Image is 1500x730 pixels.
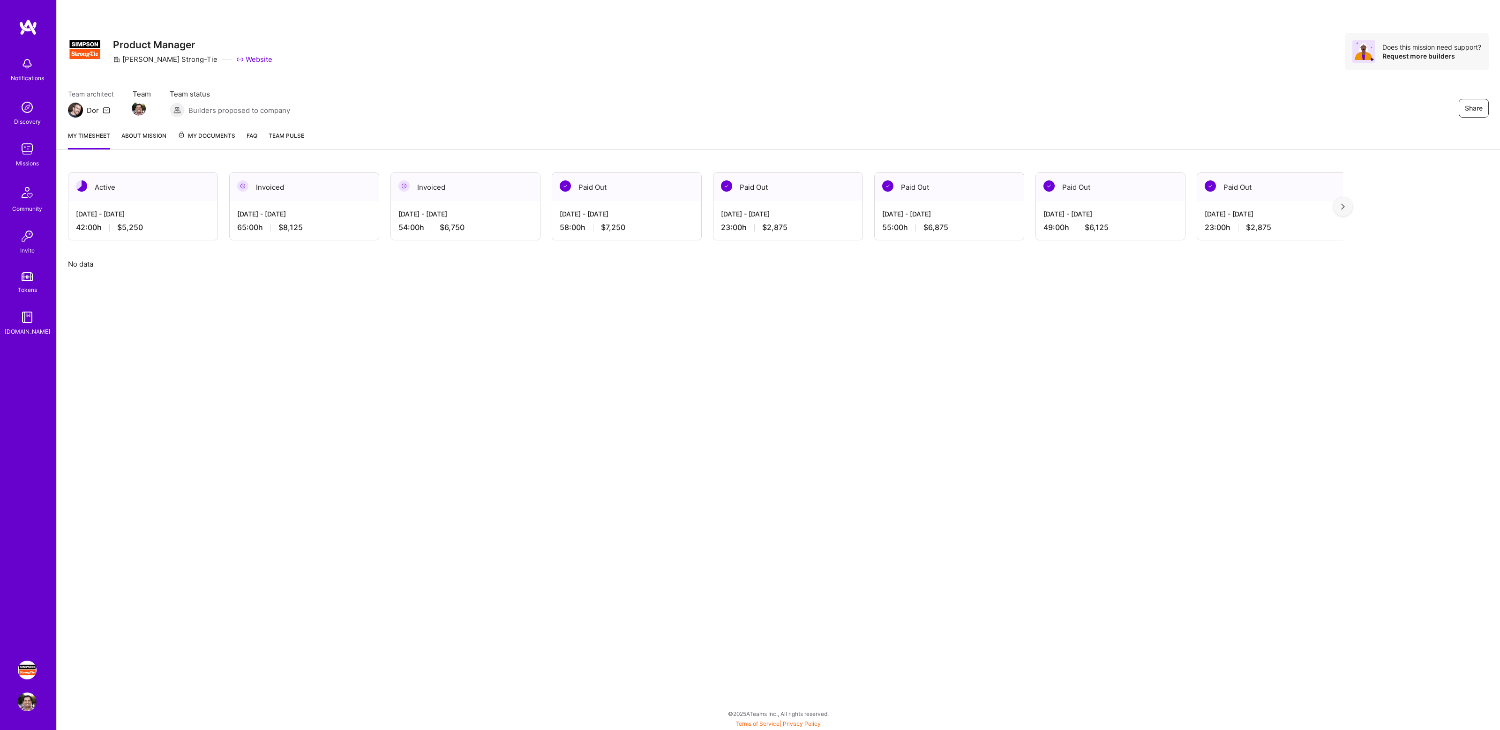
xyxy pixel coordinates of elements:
span: $5,250 [117,223,143,232]
img: Team Member Avatar [132,102,146,116]
a: Website [236,54,272,64]
span: $6,875 [923,223,948,232]
div: 49:00 h [1043,223,1177,232]
img: Avatar [1352,40,1375,63]
div: 65:00 h [237,223,371,232]
span: $8,125 [278,223,303,232]
span: My Documents [178,131,235,141]
img: Active [76,180,87,192]
div: © 2025 ATeams Inc., All rights reserved. [56,702,1500,725]
div: 55:00 h [882,223,1016,232]
img: Paid Out [1205,180,1216,192]
a: My Documents [178,131,235,149]
div: 23:00 h [1205,223,1339,232]
span: $7,250 [601,223,625,232]
span: Team architect [68,89,114,99]
div: 23:00 h [721,223,855,232]
span: $2,875 [762,223,787,232]
img: Invite [18,227,37,246]
i: icon Mail [103,106,110,114]
button: Share [1459,99,1489,118]
img: Paid Out [721,180,732,192]
a: Team Member Avatar [133,101,145,117]
div: Invoiced [230,173,379,201]
span: $6,750 [440,223,465,232]
a: Simpson Strong-Tie: Product Manager [15,661,39,679]
a: About Mission [121,131,166,149]
a: Team Pulse [269,131,304,149]
div: Dor [87,105,99,115]
i: icon CompanyGray [113,56,120,63]
div: Community [12,204,42,214]
span: Team Pulse [269,132,304,139]
img: bell [18,54,37,73]
div: [DATE] - [DATE] [76,209,210,219]
span: Team [133,89,151,99]
div: [PERSON_NAME] Strong-Tie [113,54,217,64]
div: Active [68,173,217,201]
div: Notifications [11,73,44,83]
img: Simpson Strong-Tie: Product Manager [18,661,37,679]
div: [DATE] - [DATE] [398,209,532,219]
h3: Product Manager [113,39,272,51]
div: [DOMAIN_NAME] [5,327,50,336]
img: tokens [22,272,33,281]
span: | [735,720,821,727]
div: [DATE] - [DATE] [882,209,1016,219]
img: Paid Out [560,180,571,192]
span: Share [1465,104,1483,113]
div: Paid Out [875,173,1024,201]
img: teamwork [18,140,37,158]
a: Privacy Policy [783,720,821,727]
a: My timesheet [68,131,110,149]
img: Paid Out [1043,180,1055,192]
div: 42:00 h [76,223,210,232]
div: Request more builders [1382,52,1481,60]
img: Team Architect [68,103,83,118]
img: Invoiced [398,180,410,192]
a: Terms of Service [735,720,780,727]
img: Builders proposed to company [170,103,185,118]
div: Discovery [14,117,41,127]
div: No data [68,259,1489,269]
div: Missions [16,158,39,168]
div: Tokens [18,285,37,295]
a: User Avatar [15,693,39,711]
img: User Avatar [18,693,37,711]
div: [DATE] - [DATE] [1205,209,1339,219]
div: Paid Out [1197,173,1346,201]
div: Paid Out [552,173,701,201]
span: $2,875 [1246,223,1271,232]
div: [DATE] - [DATE] [1043,209,1177,219]
div: [DATE] - [DATE] [237,209,371,219]
div: [DATE] - [DATE] [560,209,694,219]
img: guide book [18,308,37,327]
img: right [1341,203,1345,210]
div: 58:00 h [560,223,694,232]
img: Company Logo [68,33,102,67]
img: Paid Out [882,180,893,192]
span: Team status [170,89,290,99]
div: [DATE] - [DATE] [721,209,855,219]
div: Does this mission need support? [1382,43,1481,52]
img: Invoiced [237,180,248,192]
div: Paid Out [1036,173,1185,201]
span: Builders proposed to company [188,105,290,115]
div: Paid Out [713,173,862,201]
img: logo [19,19,37,36]
div: 54:00 h [398,223,532,232]
div: Invoiced [391,173,540,201]
img: Community [16,181,38,204]
span: $6,125 [1085,223,1109,232]
div: Invite [20,246,35,255]
a: FAQ [247,131,257,149]
img: discovery [18,98,37,117]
